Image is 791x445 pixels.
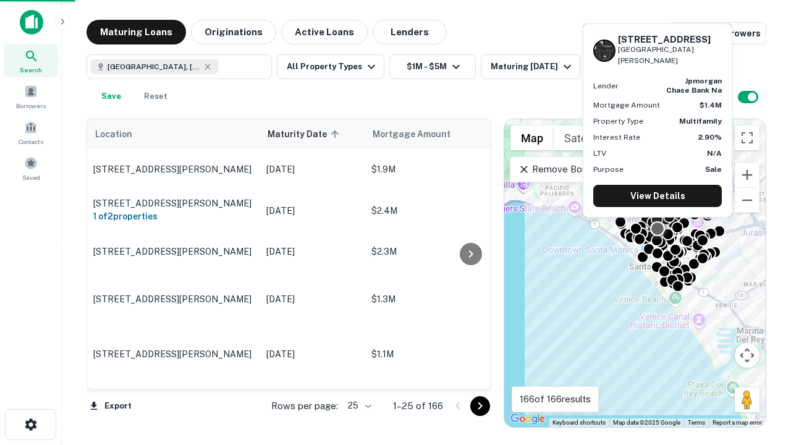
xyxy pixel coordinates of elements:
[389,54,476,79] button: $1M - $5M
[343,397,373,415] div: 25
[735,188,759,213] button: Zoom out
[713,419,762,426] a: Report a map error
[373,127,467,142] span: Mortgage Amount
[593,100,660,111] p: Mortgage Amount
[371,204,495,218] p: $2.4M
[91,84,131,109] button: Save your search to get updates of matches that match your search criteria.
[16,101,46,111] span: Borrowers
[4,44,58,77] a: Search
[271,399,338,413] p: Rows per page:
[504,119,766,427] div: 0 0
[365,119,501,149] th: Mortgage Amount
[93,210,254,223] h6: 1 of 2 properties
[729,346,791,405] iframe: Chat Widget
[277,54,384,79] button: All Property Types
[593,148,606,159] p: LTV
[371,292,495,306] p: $1.3M
[593,185,722,207] a: View Details
[688,419,705,426] a: Terms
[4,80,58,113] a: Borrowers
[613,419,680,426] span: Map data ©2025 Google
[19,137,43,146] span: Contacts
[700,101,722,109] strong: $1.4M
[593,116,643,127] p: Property Type
[87,119,260,149] th: Location
[93,294,254,305] p: [STREET_ADDRESS][PERSON_NAME]
[266,204,359,218] p: [DATE]
[266,347,359,361] p: [DATE]
[520,392,591,407] p: 166 of 166 results
[679,117,722,125] strong: Multifamily
[4,151,58,185] a: Saved
[481,54,580,79] button: Maturing [DATE]
[507,411,548,427] img: Google
[666,77,722,94] strong: jpmorgan chase bank na
[554,125,615,150] button: Show satellite imagery
[95,127,132,142] span: Location
[618,34,722,45] h6: [STREET_ADDRESS]
[136,84,176,109] button: Reset
[93,164,254,175] p: [STREET_ADDRESS][PERSON_NAME]
[266,245,359,258] p: [DATE]
[87,397,135,415] button: Export
[705,165,722,174] strong: Sale
[93,246,254,257] p: [STREET_ADDRESS][PERSON_NAME]
[518,162,610,177] p: Remove Boundary
[735,343,759,368] button: Map camera controls
[707,149,722,158] strong: N/A
[510,125,554,150] button: Show street map
[371,163,495,176] p: $1.9M
[268,127,343,142] span: Maturity Date
[507,411,548,427] a: Open this area in Google Maps (opens a new window)
[373,20,447,44] button: Lenders
[266,163,359,176] p: [DATE]
[393,399,443,413] p: 1–25 of 166
[735,163,759,187] button: Zoom in
[618,44,722,67] p: [GEOGRAPHIC_DATA][PERSON_NAME]
[22,172,40,182] span: Saved
[371,245,495,258] p: $2.3M
[93,349,254,360] p: [STREET_ADDRESS][PERSON_NAME]
[20,65,42,75] span: Search
[266,292,359,306] p: [DATE]
[371,347,495,361] p: $1.1M
[191,20,276,44] button: Originations
[260,119,365,149] th: Maturity Date
[552,418,606,427] button: Keyboard shortcuts
[4,116,58,149] a: Contacts
[87,20,186,44] button: Maturing Loans
[698,133,722,142] strong: 2.90%
[491,59,575,74] div: Maturing [DATE]
[470,396,490,416] button: Go to next page
[735,125,759,150] button: Toggle fullscreen view
[93,198,254,209] p: [STREET_ADDRESS][PERSON_NAME]
[108,61,200,72] span: [GEOGRAPHIC_DATA], [GEOGRAPHIC_DATA], [GEOGRAPHIC_DATA]
[593,164,624,175] p: Purpose
[20,10,43,35] img: capitalize-icon.png
[281,20,368,44] button: Active Loans
[593,132,640,143] p: Interest Rate
[593,80,619,91] p: Lender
